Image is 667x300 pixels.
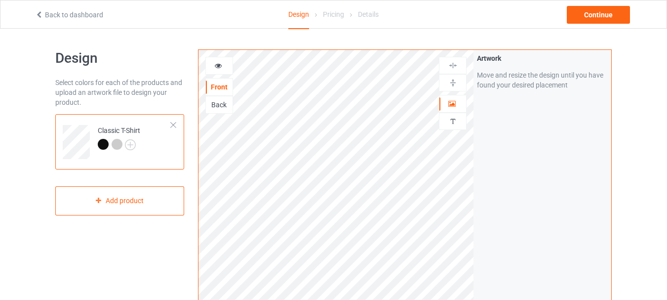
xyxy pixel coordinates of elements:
div: Front [206,82,233,92]
h1: Design [55,49,184,67]
a: Back to dashboard [35,11,103,19]
div: Classic T-Shirt [55,114,184,170]
img: svg%3E%0A [448,117,458,126]
div: Continue [567,6,630,24]
div: Design [288,0,309,29]
img: svg%3E%0A [448,61,458,70]
div: Pricing [323,0,344,28]
div: Back [206,100,233,110]
div: Artwork [477,53,608,63]
div: Classic T-Shirt [98,126,140,149]
img: svg%3E%0A [448,78,458,87]
div: Select colors for each of the products and upload an artwork file to design your product. [55,78,184,107]
div: Add product [55,186,184,215]
div: Move and resize the design until you have found your desired placement [477,70,608,90]
div: Details [358,0,379,28]
img: svg+xml;base64,PD94bWwgdmVyc2lvbj0iMS4wIiBlbmNvZGluZz0iVVRGLTgiPz4KPHN2ZyB3aWR0aD0iMjJweCIgaGVpZ2... [125,139,136,150]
